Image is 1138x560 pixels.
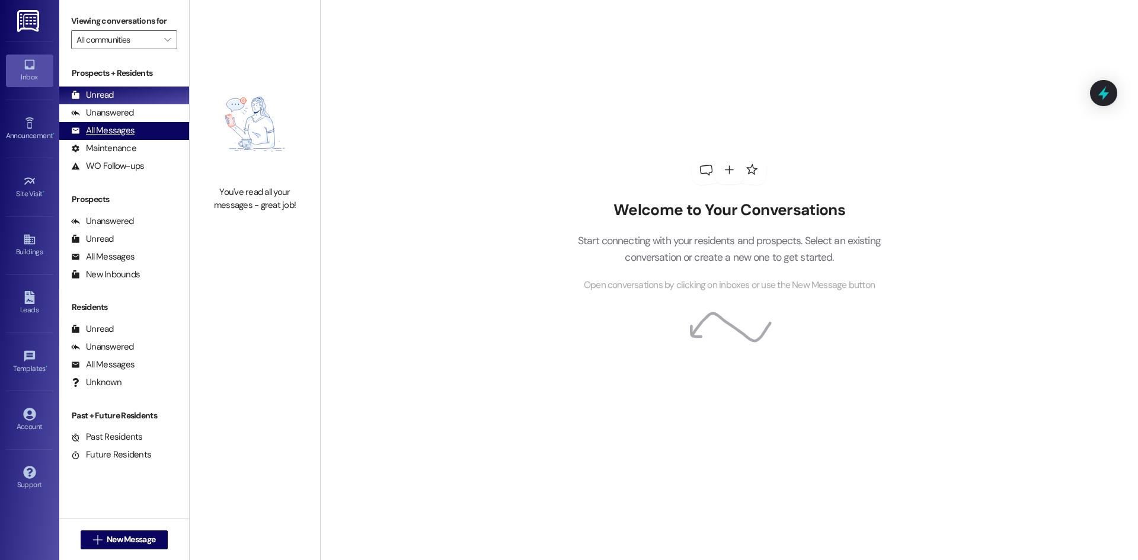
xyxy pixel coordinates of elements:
[6,462,53,494] a: Support
[43,188,44,196] span: •
[71,431,143,443] div: Past Residents
[164,35,171,44] i: 
[71,359,135,371] div: All Messages
[71,12,177,30] label: Viewing conversations for
[71,124,135,137] div: All Messages
[107,533,155,546] span: New Message
[560,201,899,220] h2: Welcome to Your Conversations
[71,251,135,263] div: All Messages
[6,229,53,261] a: Buildings
[93,535,102,545] i: 
[81,530,168,549] button: New Message
[71,89,114,101] div: Unread
[46,363,47,371] span: •
[76,30,158,49] input: All communities
[71,376,122,389] div: Unknown
[6,171,53,203] a: Site Visit •
[71,341,134,353] div: Unanswered
[59,67,189,79] div: Prospects + Residents
[71,142,136,155] div: Maintenance
[6,404,53,436] a: Account
[203,186,307,212] div: You've read all your messages - great job!
[71,323,114,335] div: Unread
[6,55,53,87] a: Inbox
[71,215,134,228] div: Unanswered
[53,130,55,138] span: •
[59,409,189,422] div: Past + Future Residents
[71,268,140,281] div: New Inbounds
[71,449,151,461] div: Future Residents
[71,107,134,119] div: Unanswered
[17,10,41,32] img: ResiDesk Logo
[71,160,144,172] div: WO Follow-ups
[560,232,899,266] p: Start connecting with your residents and prospects. Select an existing conversation or create a n...
[6,287,53,319] a: Leads
[59,301,189,313] div: Residents
[584,278,875,293] span: Open conversations by clicking on inboxes or use the New Message button
[6,346,53,378] a: Templates •
[71,233,114,245] div: Unread
[203,68,307,180] img: empty-state
[59,193,189,206] div: Prospects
